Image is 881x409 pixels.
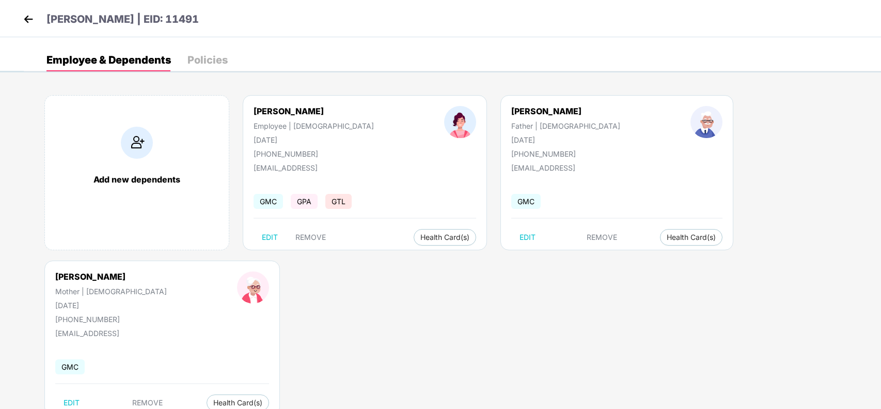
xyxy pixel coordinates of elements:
[254,229,286,246] button: EDIT
[690,106,722,138] img: profileImage
[55,315,167,324] div: [PHONE_NUMBER]
[587,233,617,241] span: REMOVE
[295,233,326,241] span: REMOVE
[254,135,374,144] div: [DATE]
[520,233,536,241] span: EDIT
[325,194,352,209] span: GTL
[55,359,85,374] span: GMC
[132,399,163,407] span: REMOVE
[55,271,167,282] div: [PERSON_NAME]
[291,194,318,209] span: GPA
[254,106,374,116] div: [PERSON_NAME]
[121,127,153,159] img: addIcon
[64,399,80,407] span: EDIT
[55,301,167,310] div: [DATE]
[187,55,228,65] div: Policies
[254,122,374,130] div: Employee | [DEMOGRAPHIC_DATA]
[287,229,334,246] button: REMOVE
[55,174,218,185] div: Add new dependents
[55,329,159,338] div: [EMAIL_ADDRESS]
[237,271,269,304] img: profileImage
[511,194,541,209] span: GMC
[511,106,620,116] div: [PERSON_NAME]
[444,106,476,138] img: profileImage
[21,11,36,27] img: back
[213,400,262,405] span: Health Card(s)
[511,163,615,172] div: [EMAIL_ADDRESS]
[667,235,716,240] span: Health Card(s)
[578,229,625,246] button: REMOVE
[414,229,476,246] button: Health Card(s)
[511,229,544,246] button: EDIT
[660,229,722,246] button: Health Card(s)
[511,122,620,130] div: Father | [DEMOGRAPHIC_DATA]
[262,233,278,241] span: EDIT
[46,55,171,65] div: Employee & Dependents
[254,194,283,209] span: GMC
[254,149,374,158] div: [PHONE_NUMBER]
[46,11,199,27] p: [PERSON_NAME] | EID: 11491
[420,235,469,240] span: Health Card(s)
[254,163,357,172] div: [EMAIL_ADDRESS]
[55,287,167,296] div: Mother | [DEMOGRAPHIC_DATA]
[511,149,620,158] div: [PHONE_NUMBER]
[511,135,620,144] div: [DATE]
